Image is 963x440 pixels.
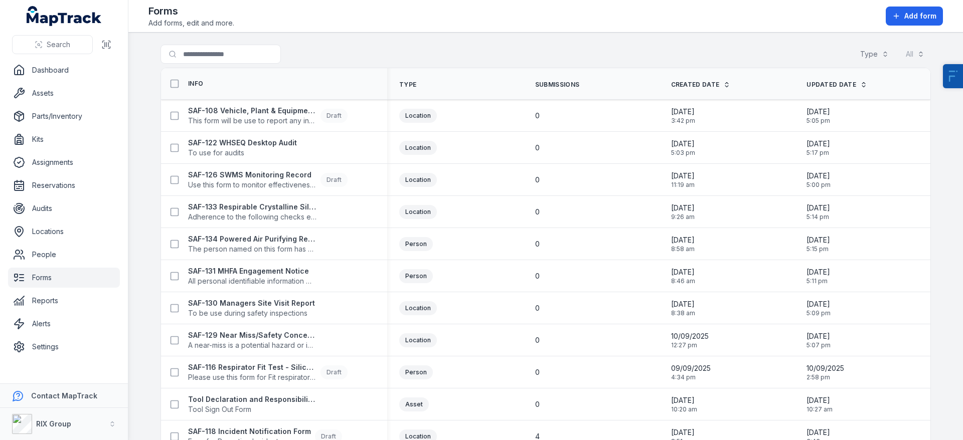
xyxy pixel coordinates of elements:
span: The person named on this form has been issued a Powered Air Purifying Respirator (PAPR) to form p... [188,244,316,254]
a: Updated Date [807,81,867,89]
span: [DATE] [671,203,695,213]
span: Tool Sign Out Form [188,404,316,414]
button: Add form [886,7,943,26]
span: Search [47,40,70,50]
a: Audits [8,198,120,218]
button: All [899,45,931,64]
a: Assets [8,83,120,103]
time: 11/09/2025, 5:00:27 pm [807,171,831,189]
span: [DATE] [807,427,831,437]
a: Reservations [8,175,120,195]
a: Created Date [671,81,731,89]
span: [DATE] [807,331,831,341]
strong: RIX Group [36,419,71,428]
button: Type [854,45,895,64]
div: Person [399,365,433,379]
div: Draft [320,109,348,123]
span: [DATE] [807,267,830,277]
div: Draft [320,365,348,379]
span: 0 [535,111,540,121]
a: Kits [8,129,120,149]
span: 2:58 pm [807,373,844,381]
span: This form will be use to report any incident related with Plant or Vehicles [188,116,316,126]
span: [DATE] [807,171,831,181]
a: SAF-108 Vehicle, Plant & Equipment Damage - Incident reportThis form will be use to report any in... [188,106,348,126]
span: 9:26 am [671,213,695,221]
span: [DATE] [671,395,697,405]
span: 0 [535,207,540,217]
span: 5:17 pm [807,149,830,157]
a: SAF-116 Respirator Fit Test - Silica and Asbestos AwarenessPlease use this form for Fit respirato... [188,362,348,382]
a: SAF-131 MHFA Engagement NoticeAll personal identifiable information must be anonymised. This form... [188,266,316,286]
div: Location [399,301,437,315]
span: 0 [535,367,540,377]
span: 0 [535,271,540,281]
a: Settings [8,337,120,357]
span: [DATE] [807,235,830,245]
time: 05/09/2025, 10:27:25 am [807,395,833,413]
h2: Forms [148,4,234,18]
strong: SAF-118 Incident Notification Form [188,426,311,436]
a: Assignments [8,152,120,172]
span: 8:46 am [671,277,695,285]
a: Tool Declaration and Responsibility AcknowledgementTool Sign Out Form [188,394,316,414]
time: 10/09/2025, 12:27:35 pm [671,331,709,349]
time: 09/09/2025, 4:34:16 pm [671,363,711,381]
span: [DATE] [671,235,695,245]
span: 5:03 pm [671,149,695,157]
div: Person [399,237,433,251]
time: 11/09/2025, 9:26:50 am [671,203,695,221]
time: 18/09/2025, 5:11:58 pm [807,267,830,285]
span: 5:07 pm [807,341,831,349]
time: 18/09/2025, 5:07:42 pm [807,331,831,349]
div: Person [399,269,433,283]
time: 11/09/2025, 5:03:15 pm [671,139,695,157]
a: SAF-122 WHSEQ Desktop AuditTo use for audits [188,138,297,158]
span: All personal identifiable information must be anonymised. This form is for internal statistical t... [188,276,316,286]
div: Location [399,205,437,219]
span: 10:20 am [671,405,697,413]
span: 5:15 pm [807,245,830,253]
div: Location [399,173,437,187]
span: 10/09/2025 [671,331,709,341]
span: 0 [535,303,540,313]
strong: Contact MapTrack [31,391,97,400]
span: Submissions [535,81,579,89]
strong: Tool Declaration and Responsibility Acknowledgement [188,394,316,404]
a: People [8,245,120,265]
time: 18/09/2025, 5:14:38 pm [807,203,830,221]
div: Draft [320,173,348,187]
span: [DATE] [807,203,830,213]
time: 05/09/2025, 10:20:42 am [671,395,697,413]
time: 10/09/2025, 2:58:33 pm [807,363,844,381]
time: 18/09/2025, 5:15:54 pm [807,235,830,253]
span: Type [399,81,416,89]
div: Location [399,141,437,155]
span: Info [188,80,203,88]
a: Alerts [8,314,120,334]
span: [DATE] [807,299,831,309]
span: Please use this form for Fit respiratory test declaration [188,372,316,382]
a: SAF-134 Powered Air Purifying Respirators (PAPR) IssueThe person named on this form has been issu... [188,234,316,254]
span: Created Date [671,81,720,89]
strong: SAF-129 Near Miss/Safety Concern/Environmental Concern Form [188,330,316,340]
span: 12:27 pm [671,341,709,349]
time: 22/09/2025, 3:42:40 pm [671,107,695,125]
span: Adherence to the following checks ensure that the proposed works are in accordance with "The Work... [188,212,316,222]
span: [DATE] [807,139,830,149]
span: 3:42 pm [671,117,695,125]
span: 0 [535,239,540,249]
a: SAF-129 Near Miss/Safety Concern/Environmental Concern FormA near-miss is a potential hazard or i... [188,330,316,350]
div: Location [399,109,437,123]
span: [DATE] [807,107,830,117]
span: Add forms, edit and more. [148,18,234,28]
span: To use for audits [188,148,297,158]
span: 11:19 am [671,181,695,189]
span: 09/09/2025 [671,363,711,373]
span: Updated Date [807,81,856,89]
time: 11/09/2025, 8:38:50 am [671,299,695,317]
span: 4:34 pm [671,373,711,381]
time: 18/09/2025, 5:17:33 pm [807,139,830,157]
span: To be use during safety inspections [188,308,315,318]
time: 11/09/2025, 11:19:56 am [671,171,695,189]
